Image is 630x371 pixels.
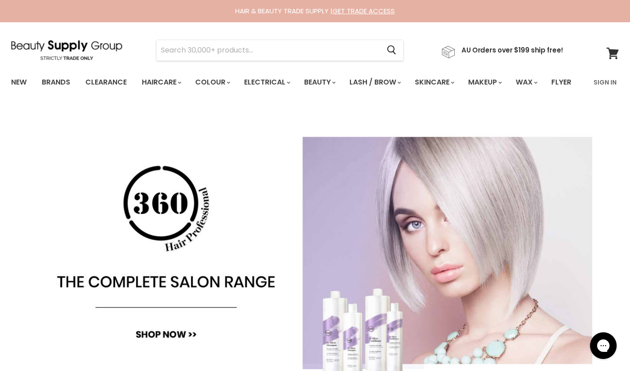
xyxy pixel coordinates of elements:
a: Makeup [461,73,507,92]
a: Electrical [237,73,296,92]
a: Clearance [79,73,133,92]
a: Colour [189,73,236,92]
a: Brands [35,73,77,92]
a: Beauty [297,73,341,92]
ul: Main menu [4,69,583,95]
button: Search [380,40,403,60]
input: Search [156,40,380,60]
a: Wax [509,73,543,92]
a: Skincare [408,73,460,92]
a: GET TRADE ACCESS [333,6,395,16]
a: Haircare [135,73,187,92]
a: New [4,73,33,92]
a: Sign In [588,73,622,92]
a: Lash / Brow [343,73,406,92]
a: Flyer [545,73,578,92]
iframe: Gorgias live chat messenger [586,329,621,362]
form: Product [156,40,404,61]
